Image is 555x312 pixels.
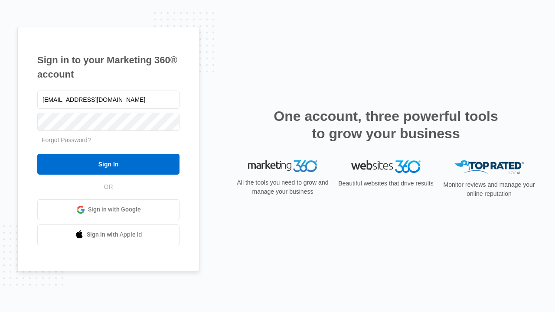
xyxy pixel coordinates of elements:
[37,224,180,245] a: Sign in with Apple Id
[37,91,180,109] input: Email
[42,136,91,143] a: Forgot Password?
[271,107,501,142] h2: One account, three powerful tools to grow your business
[351,160,421,173] img: Websites 360
[87,230,142,239] span: Sign in with Apple Id
[337,179,434,188] p: Beautiful websites that drive results
[234,178,331,196] p: All the tools you need to grow and manage your business
[37,154,180,175] input: Sign In
[88,205,141,214] span: Sign in with Google
[454,160,524,175] img: Top Rated Local
[441,180,538,198] p: Monitor reviews and manage your online reputation
[37,199,180,220] a: Sign in with Google
[98,182,119,192] span: OR
[37,53,180,81] h1: Sign in to your Marketing 360® account
[248,160,317,172] img: Marketing 360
